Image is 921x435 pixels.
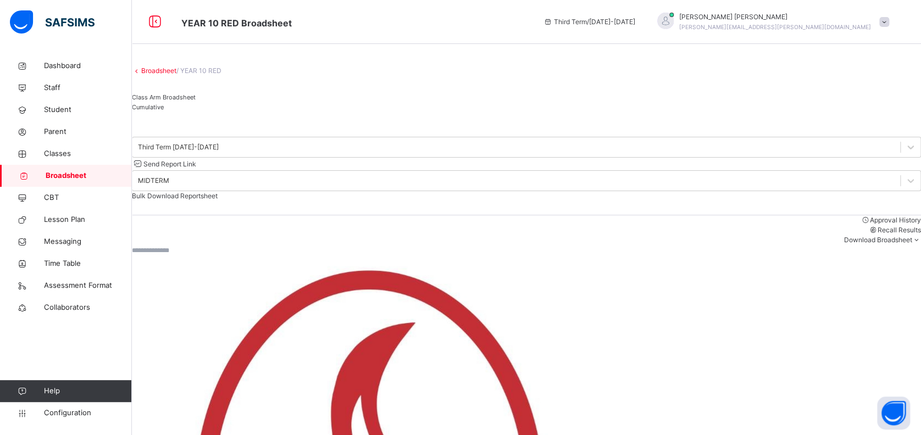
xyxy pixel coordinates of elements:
span: CBT [44,192,132,203]
span: Configuration [44,408,131,419]
div: Third Term [DATE]-[DATE] [138,142,219,152]
span: Staff [44,82,132,93]
span: Help [44,386,131,397]
span: Recall Results [878,226,921,234]
span: [PERSON_NAME][EMAIL_ADDRESS][PERSON_NAME][DOMAIN_NAME] [679,24,871,30]
span: Send Report Link [143,160,196,168]
span: Download Broadsheet [844,236,912,244]
span: Class Arm Broadsheet [181,18,292,29]
span: Collaborators [44,302,132,313]
span: / YEAR 10 RED [176,66,221,75]
span: Approval History [870,216,921,224]
span: session/term information [543,17,635,27]
span: Dashboard [44,60,132,71]
a: Broadsheet [141,66,176,75]
div: KennethJacob [646,12,895,32]
span: [PERSON_NAME] [PERSON_NAME] [679,12,871,22]
span: Classes [44,148,132,159]
span: Time Table [44,258,132,269]
span: Student [44,104,132,115]
button: Open asap [877,397,910,430]
span: Cumulative [132,103,164,111]
span: Broadsheet [46,170,132,181]
span: Assessment Format [44,280,132,291]
span: Bulk Download Reportsheet [132,192,218,200]
span: Parent [44,126,132,137]
img: safsims [10,10,95,34]
span: Lesson Plan [44,214,132,225]
span: Messaging [44,236,132,247]
span: Class Arm Broadsheet [132,93,196,101]
div: MIDTERM [138,176,169,186]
